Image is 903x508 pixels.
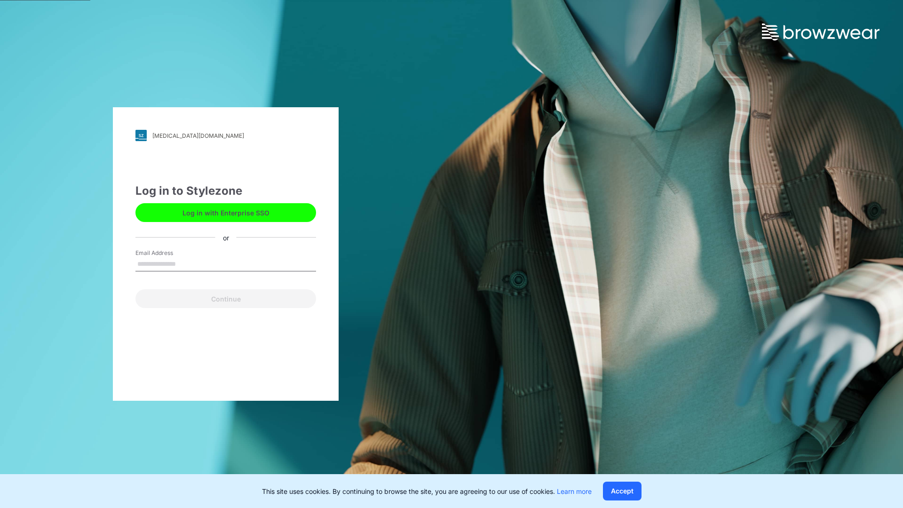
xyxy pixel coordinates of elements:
[762,24,879,40] img: browzwear-logo.73288ffb.svg
[262,486,592,496] p: This site uses cookies. By continuing to browse the site, you are agreeing to our use of cookies.
[557,487,592,495] a: Learn more
[135,130,316,141] a: [MEDICAL_DATA][DOMAIN_NAME]
[135,183,316,199] div: Log in to Stylezone
[152,132,244,139] div: [MEDICAL_DATA][DOMAIN_NAME]
[135,130,147,141] img: svg+xml;base64,PHN2ZyB3aWR0aD0iMjgiIGhlaWdodD0iMjgiIHZpZXdCb3g9IjAgMCAyOCAyOCIgZmlsbD0ibm9uZSIgeG...
[135,249,201,257] label: Email Address
[215,232,237,242] div: or
[603,482,642,500] button: Accept
[135,203,316,222] button: Log in with Enterprise SSO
